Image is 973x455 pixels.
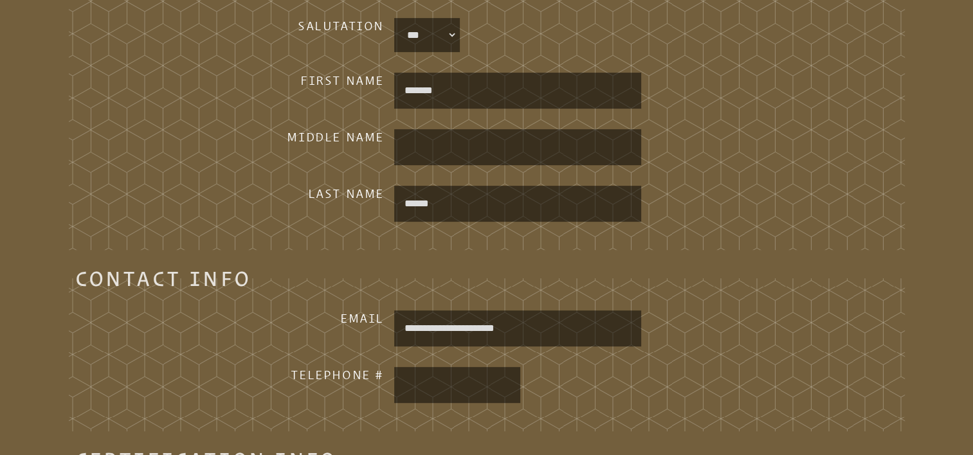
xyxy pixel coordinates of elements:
h3: Last Name [178,186,384,201]
h3: First Name [178,73,384,88]
h3: Middle Name [178,129,384,145]
legend: Contact Info [75,271,251,286]
h3: Salutation [178,18,384,33]
h3: Email [178,310,384,326]
h3: Telephone # [178,367,384,382]
select: persons_salutation [397,21,457,49]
